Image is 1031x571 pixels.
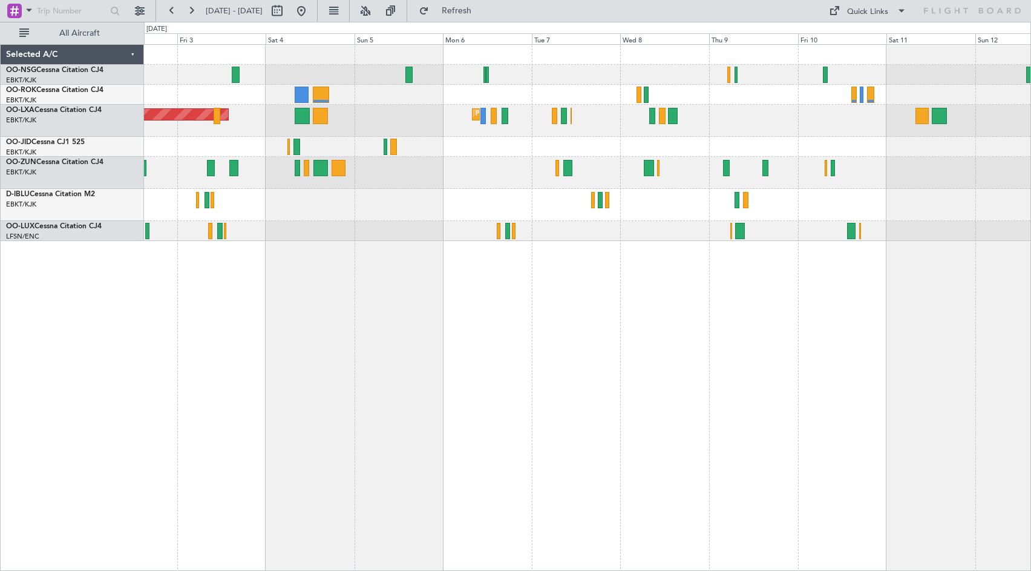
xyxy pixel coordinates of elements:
[206,5,263,16] span: [DATE] - [DATE]
[6,159,36,166] span: OO-ZUN
[431,7,482,15] span: Refresh
[37,2,106,20] input: Trip Number
[886,33,975,44] div: Sat 11
[6,223,102,230] a: OO-LUXCessna Citation CJ4
[177,33,266,44] div: Fri 3
[355,33,443,44] div: Sun 5
[532,33,621,44] div: Tue 7
[413,1,486,21] button: Refresh
[847,6,888,18] div: Quick Links
[443,33,532,44] div: Mon 6
[6,191,30,198] span: D-IBLU
[6,159,103,166] a: OO-ZUNCessna Citation CJ4
[266,33,355,44] div: Sat 4
[13,24,131,43] button: All Aircraft
[823,1,912,21] button: Quick Links
[6,168,36,177] a: EBKT/KJK
[6,232,39,241] a: LFSN/ENC
[6,96,36,105] a: EBKT/KJK
[709,33,798,44] div: Thu 9
[6,107,34,114] span: OO-LXA
[6,107,102,114] a: OO-LXACessna Citation CJ4
[6,139,31,146] span: OO-JID
[6,223,34,230] span: OO-LUX
[6,87,36,94] span: OO-ROK
[6,76,36,85] a: EBKT/KJK
[6,200,36,209] a: EBKT/KJK
[6,116,36,125] a: EBKT/KJK
[6,67,103,74] a: OO-NSGCessna Citation CJ4
[146,24,167,35] div: [DATE]
[6,67,36,74] span: OO-NSG
[798,33,887,44] div: Fri 10
[31,29,128,38] span: All Aircraft
[6,87,103,94] a: OO-ROKCessna Citation CJ4
[6,191,95,198] a: D-IBLUCessna Citation M2
[6,148,36,157] a: EBKT/KJK
[476,105,617,124] div: Planned Maint Kortrijk-[GEOGRAPHIC_DATA]
[620,33,709,44] div: Wed 8
[6,139,85,146] a: OO-JIDCessna CJ1 525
